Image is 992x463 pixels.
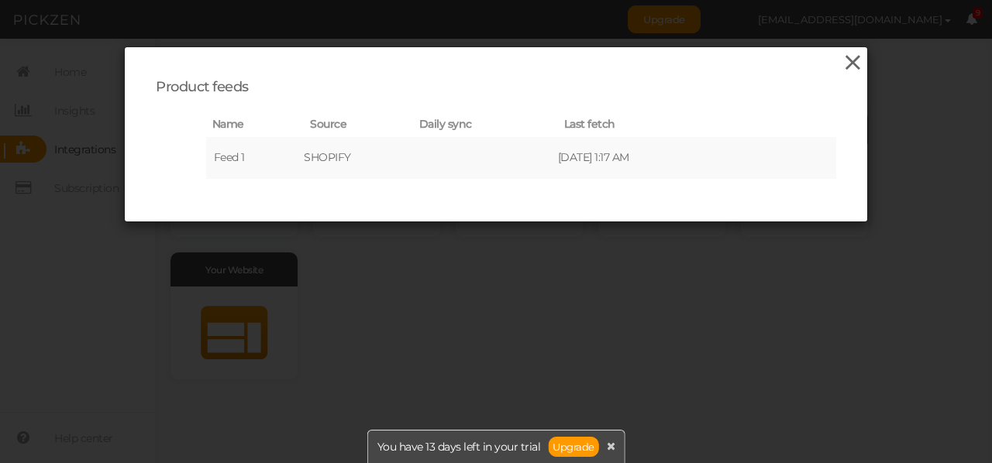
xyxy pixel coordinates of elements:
[419,117,472,131] span: Daily sync
[156,78,249,95] span: Product feeds
[564,117,615,131] span: Last fetch
[558,137,717,179] td: [DATE] 1:17 AM
[377,441,541,452] span: You have 13 days left in your trial
[548,437,599,457] a: Upgrade
[304,137,412,179] td: SHOPIFY
[206,137,305,179] td: Feed 1
[212,117,244,131] span: Name
[310,117,346,131] span: Source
